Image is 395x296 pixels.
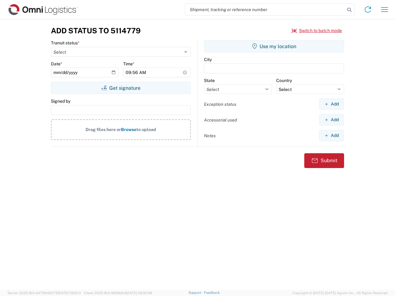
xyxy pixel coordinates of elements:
[204,133,216,138] label: Notes
[123,61,135,67] label: Time
[126,291,152,295] span: [DATE] 09:32:48
[293,290,388,296] span: Copyright © [DATE]-[DATE] Agistix Inc., All Rights Reserved
[121,127,136,132] span: Browse
[189,291,204,294] a: Support
[51,40,80,46] label: Transit status
[7,291,81,295] span: Server: 2025.18.0-dd719145275
[204,117,237,123] label: Accessorial used
[319,114,344,125] button: Add
[58,291,81,295] span: [DATE] 09:51:11
[319,130,344,141] button: Add
[136,127,156,132] span: to upload
[185,4,345,15] input: Shipment, tracking or reference number
[204,40,344,52] button: Use my location
[84,291,152,295] span: Client: 2025.18.0-9839db4
[304,153,344,168] button: Submit
[292,26,342,36] button: Switch to batch mode
[51,82,191,94] button: Get signature
[319,98,344,110] button: Add
[204,291,220,294] a: Feedback
[204,101,236,107] label: Exception status
[51,26,141,35] h3: Add Status to 5114779
[51,61,62,67] label: Date
[276,78,292,83] label: Country
[204,57,212,62] label: City
[85,127,121,132] span: Drag files here or
[204,78,215,83] label: State
[51,98,70,104] label: Signed by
